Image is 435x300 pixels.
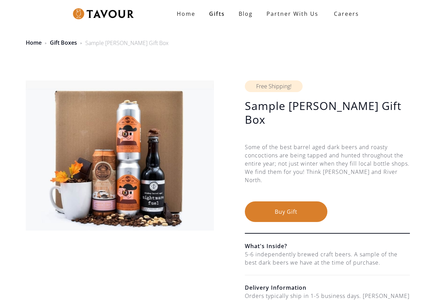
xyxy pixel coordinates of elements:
a: Home [170,7,202,21]
a: Careers [325,4,364,23]
h1: Sample [PERSON_NAME] Gift Box [245,99,410,126]
h6: Delivery Information [245,284,410,292]
a: partner with us [260,7,325,21]
h6: What's Inside? [245,242,410,250]
a: Blog [232,7,260,21]
div: Sample [PERSON_NAME] Gift Box [85,39,168,47]
div: 5-6 independently brewed craft beers. A sample of the best dark beers we have at the time of purc... [245,250,410,267]
strong: Careers [334,7,359,21]
a: Gifts [202,7,232,21]
a: Gift Boxes [50,39,77,46]
div: Some of the best barrel aged dark beers and roasty concoctions are being tapped and hunted throug... [245,143,410,201]
div: Free Shipping! [245,80,303,92]
strong: Home [177,10,195,18]
a: Home [26,39,42,46]
button: Buy Gift [245,201,327,222]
